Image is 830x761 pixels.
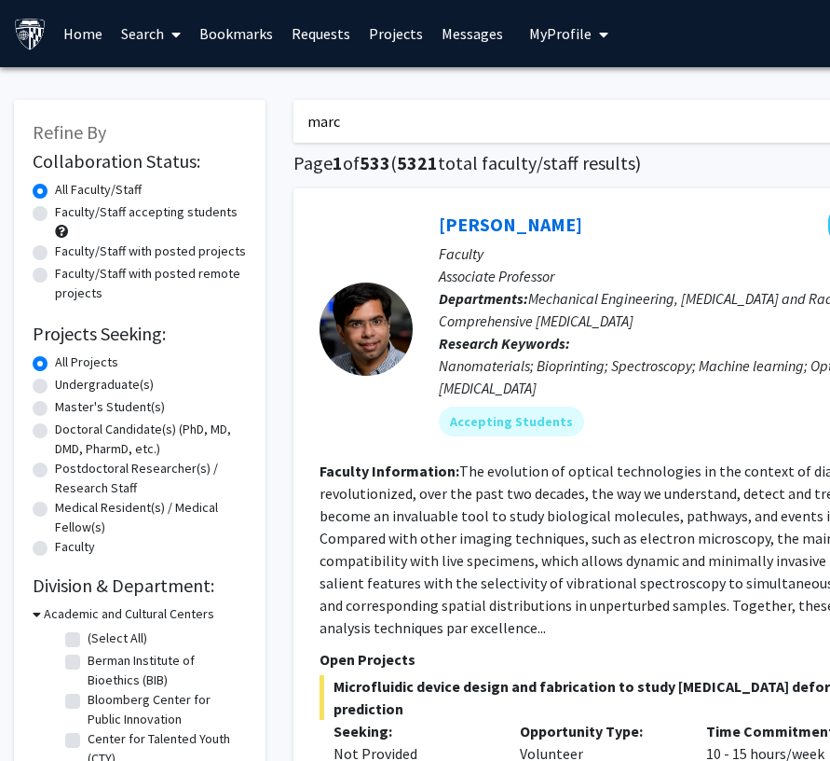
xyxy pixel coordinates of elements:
label: Postdoctoral Researcher(s) / Research Staff [55,459,247,498]
label: Faculty [55,537,95,557]
a: Home [54,1,112,66]
img: Johns Hopkins University Logo [14,18,47,50]
label: (Select All) [88,629,147,648]
label: Berman Institute of Bioethics (BIB) [88,651,242,690]
label: Undergraduate(s) [55,375,154,394]
label: All Projects [55,353,118,372]
span: Refine By [33,120,106,144]
label: Faculty/Staff with posted projects [55,242,246,261]
label: Faculty/Staff with posted remote projects [55,264,247,303]
mat-chip: Accepting Students [439,407,584,436]
h2: Collaboration Status: [33,150,247,173]
p: Seeking: [333,720,492,742]
span: 533 [360,151,390,174]
label: Faculty/Staff accepting students [55,202,238,222]
h3: Academic and Cultural Centers [44,604,214,624]
span: 5321 [397,151,438,174]
h2: Division & Department: [33,574,247,597]
span: My Profile [529,24,592,43]
a: Messages [432,1,512,66]
a: [PERSON_NAME] [439,213,582,236]
label: Medical Resident(s) / Medical Fellow(s) [55,498,247,537]
label: Master's Student(s) [55,397,165,417]
a: Bookmarks [190,1,282,66]
a: Requests [282,1,360,66]
b: Research Keywords: [439,334,570,353]
label: All Faculty/Staff [55,180,142,200]
h2: Projects Seeking: [33,323,247,345]
span: 1 [333,151,343,174]
b: Faculty Information: [320,462,459,480]
label: Doctoral Candidate(s) (PhD, MD, DMD, PharmD, etc.) [55,420,247,459]
iframe: Chat [14,677,79,747]
p: Opportunity Type: [520,720,678,742]
b: Departments: [439,289,528,308]
a: Projects [360,1,432,66]
a: Search [112,1,190,66]
label: Bloomberg Center for Public Innovation [88,690,242,729]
